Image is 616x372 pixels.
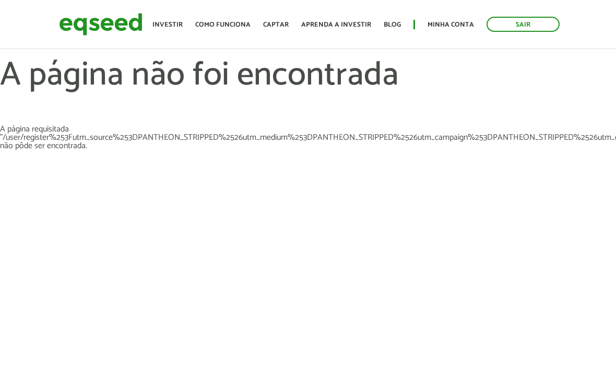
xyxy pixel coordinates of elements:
[487,17,560,32] a: Sair
[152,21,183,28] a: Investir
[384,21,401,28] a: Blog
[301,21,371,28] a: Aprenda a investir
[195,21,251,28] a: Como funciona
[428,21,474,28] a: Minha conta
[59,10,143,38] img: EqSeed
[263,21,289,28] a: Captar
